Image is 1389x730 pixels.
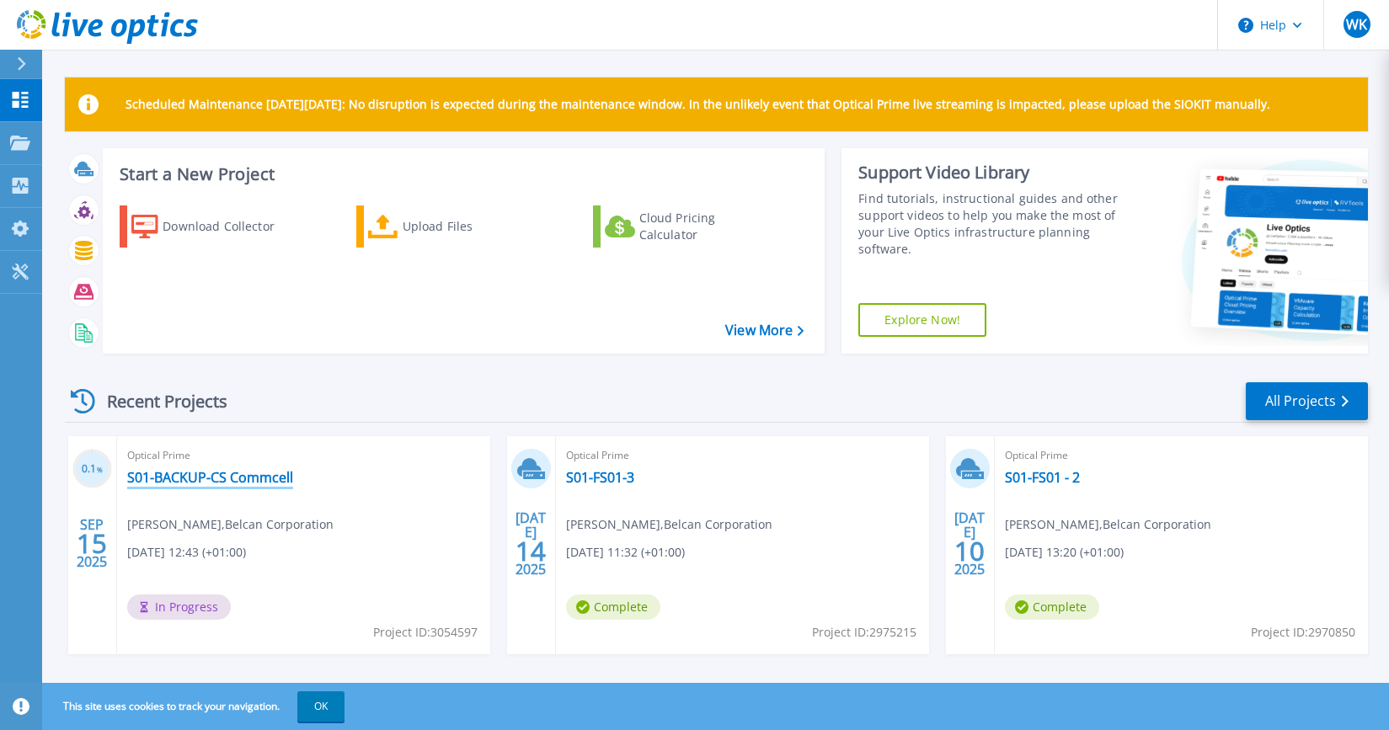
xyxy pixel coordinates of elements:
span: [DATE] 11:32 (+01:00) [566,543,685,562]
span: Optical Prime [1005,446,1358,465]
span: Optical Prime [566,446,919,465]
span: Optical Prime [127,446,480,465]
span: [PERSON_NAME] , Belcan Corporation [1005,515,1211,534]
div: Recent Projects [65,381,250,422]
a: Download Collector [120,205,307,248]
p: Scheduled Maintenance [DATE][DATE]: No disruption is expected during the maintenance window. In t... [126,98,1270,111]
div: Support Video Library [858,162,1124,184]
div: [DATE] 2025 [954,513,986,574]
h3: 0.1 [72,460,112,479]
a: Upload Files [356,205,544,248]
span: 14 [516,544,546,558]
span: Complete [1005,594,1099,620]
div: SEP 2025 [76,513,108,574]
span: [DATE] 13:20 (+01:00) [1005,543,1124,562]
span: [PERSON_NAME] , Belcan Corporation [566,515,772,534]
span: 15 [77,536,107,551]
div: Download Collector [163,210,297,243]
span: Project ID: 2975215 [812,623,916,642]
span: Project ID: 2970850 [1251,623,1355,642]
a: View More [725,322,804,338]
h3: Start a New Project [120,165,803,184]
button: OK [297,691,345,722]
span: 10 [954,544,985,558]
span: WK [1346,18,1367,31]
span: [PERSON_NAME] , Belcan Corporation [127,515,334,534]
span: % [97,465,103,474]
span: Complete [566,594,660,620]
a: S01-FS01-3 [566,469,634,486]
div: Upload Files [403,210,537,243]
div: Cloud Pricing Calculator [639,210,774,243]
a: S01-BACKUP-CS Commcell [127,469,293,486]
a: Cloud Pricing Calculator [593,205,781,248]
a: S01-FS01 - 2 [1005,469,1080,486]
span: In Progress [127,594,231,620]
div: Find tutorials, instructional guides and other support videos to help you make the most of your L... [858,190,1124,258]
span: This site uses cookies to track your navigation. [46,691,345,722]
span: Project ID: 3054597 [373,623,478,642]
div: [DATE] 2025 [515,513,547,574]
span: [DATE] 12:43 (+01:00) [127,543,246,562]
a: Explore Now! [858,303,986,337]
a: All Projects [1246,382,1368,420]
